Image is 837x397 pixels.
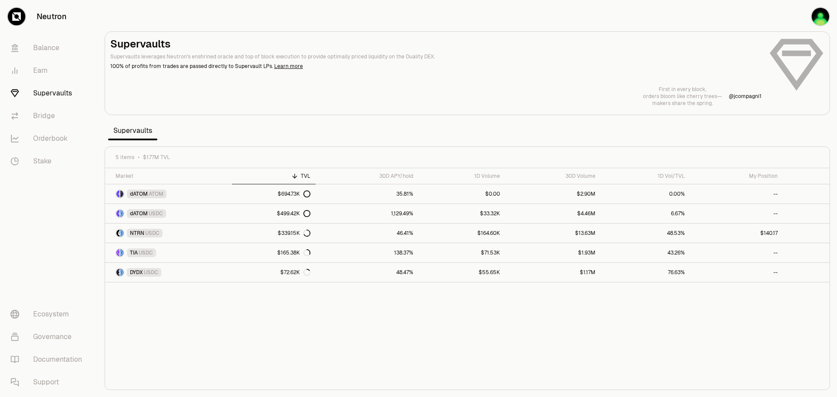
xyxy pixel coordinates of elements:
[601,224,690,243] a: 48.53%
[232,263,316,282] a: $72.62K
[643,100,722,107] p: makers share the spring.
[110,62,762,70] p: 100% of profits from trades are passed directly to Supervault LPs.
[316,224,418,243] a: 46.41%
[418,243,506,262] a: $71.53K
[110,53,762,61] p: Supervaults leverages Neutron's enshrined oracle and top of block execution to provide optimally ...
[316,184,418,204] a: 35.81%
[418,224,506,243] a: $164.60K
[149,210,163,217] span: USDC
[316,243,418,262] a: 138.37%
[105,224,232,243] a: NTRN LogoUSDC LogoNTRNUSDC
[108,122,157,139] span: Supervaults
[130,190,148,197] span: dATOM
[3,303,94,326] a: Ecosystem
[105,184,232,204] a: dATOM LogoATOM LogodATOMATOM
[139,249,153,256] span: USDC
[278,230,310,237] div: $339.15K
[120,210,123,217] img: USDC Logo
[505,243,601,262] a: $1.93M
[232,204,316,223] a: $499.42K
[3,127,94,150] a: Orderbook
[812,8,829,25] img: Frost_Ledger
[418,204,506,223] a: $33.32K
[130,269,143,276] span: DYDX
[120,249,123,256] img: USDC Logo
[274,63,303,70] a: Learn more
[280,269,310,276] div: $72.62K
[601,184,690,204] a: 0.00%
[105,263,232,282] a: DYDX LogoUSDC LogoDYDXUSDC
[116,210,119,217] img: dATOM Logo
[3,348,94,371] a: Documentation
[3,82,94,105] a: Supervaults
[130,230,144,237] span: NTRN
[505,184,601,204] a: $2.90M
[729,93,762,100] a: @jcompagni1
[105,204,232,223] a: dATOM LogoUSDC LogodATOMUSDC
[116,190,119,197] img: dATOM Logo
[729,93,762,100] p: @ jcompagni1
[149,190,163,197] span: ATOM
[643,86,722,93] p: First in every block,
[3,37,94,59] a: Balance
[145,230,160,237] span: USDC
[505,263,601,282] a: $1.17M
[277,249,310,256] div: $165.38K
[643,93,722,100] p: orders bloom like cherry trees—
[321,173,413,180] div: 30D APY/hold
[695,173,778,180] div: My Position
[690,204,783,223] a: --
[120,269,123,276] img: USDC Logo
[232,224,316,243] a: $339.15K
[606,173,685,180] div: 1D Vol/TVL
[424,173,500,180] div: 1D Volume
[232,243,316,262] a: $165.38K
[110,37,762,51] h2: Supervaults
[690,243,783,262] a: --
[418,263,506,282] a: $55.65K
[278,190,310,197] div: $694.73K
[120,230,123,237] img: USDC Logo
[232,184,316,204] a: $694.73K
[116,154,134,161] span: 5 items
[3,105,94,127] a: Bridge
[277,210,310,217] div: $499.42K
[105,243,232,262] a: TIA LogoUSDC LogoTIAUSDC
[601,204,690,223] a: 6.67%
[316,204,418,223] a: 1,129.49%
[116,230,119,237] img: NTRN Logo
[130,210,148,217] span: dATOM
[116,249,119,256] img: TIA Logo
[643,86,722,107] a: First in every block,orders bloom like cherry trees—makers share the spring.
[418,184,506,204] a: $0.00
[3,326,94,348] a: Governance
[316,263,418,282] a: 48.47%
[505,204,601,223] a: $4.46M
[690,184,783,204] a: --
[510,173,595,180] div: 30D Volume
[3,59,94,82] a: Earn
[130,249,138,256] span: TIA
[505,224,601,243] a: $13.63M
[143,154,170,161] span: $1.77M TVL
[601,263,690,282] a: 76.63%
[144,269,158,276] span: USDC
[120,190,123,197] img: ATOM Logo
[601,243,690,262] a: 43.26%
[690,224,783,243] a: $140.17
[3,150,94,173] a: Stake
[690,263,783,282] a: --
[237,173,310,180] div: TVL
[3,371,94,394] a: Support
[116,173,227,180] div: Market
[116,269,119,276] img: DYDX Logo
